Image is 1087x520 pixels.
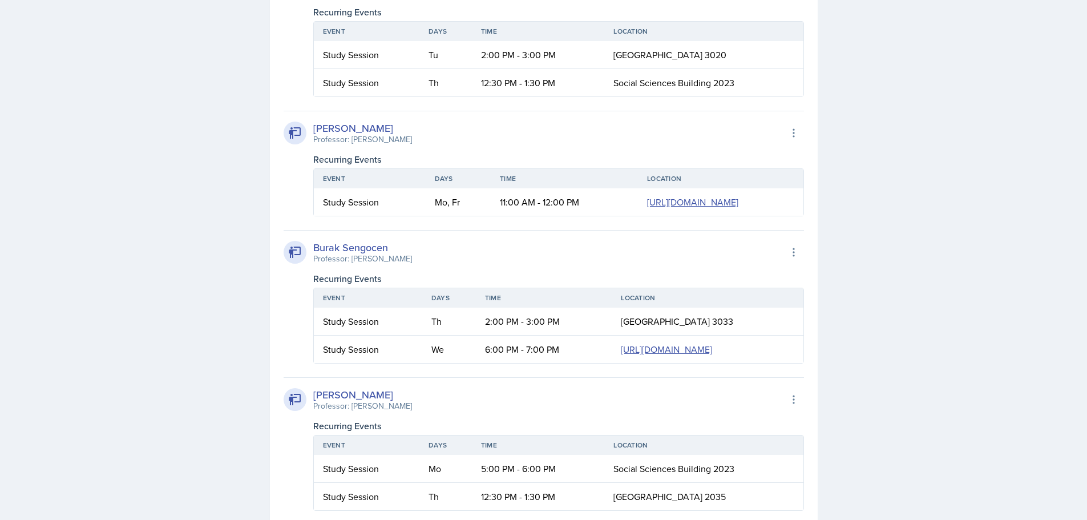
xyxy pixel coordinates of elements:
[419,22,472,41] th: Days
[491,188,638,216] td: 11:00 AM - 12:00 PM
[472,436,605,455] th: Time
[604,436,803,455] th: Location
[638,169,803,188] th: Location
[313,5,804,19] div: Recurring Events
[323,76,411,90] div: Study Session
[313,419,804,433] div: Recurring Events
[323,462,411,475] div: Study Session
[604,22,803,41] th: Location
[313,253,412,265] div: Professor: [PERSON_NAME]
[313,120,412,136] div: [PERSON_NAME]
[419,41,472,69] td: Tu
[612,288,803,308] th: Location
[422,288,476,308] th: Days
[419,483,472,510] td: Th
[419,436,472,455] th: Days
[426,169,491,188] th: Days
[419,69,472,96] td: Th
[472,455,605,483] td: 5:00 PM - 6:00 PM
[472,69,605,96] td: 12:30 PM - 1:30 PM
[621,315,733,328] span: [GEOGRAPHIC_DATA] 3033
[422,336,476,363] td: We
[323,490,411,503] div: Study Session
[422,308,476,336] td: Th
[314,436,420,455] th: Event
[314,169,426,188] th: Event
[323,342,413,356] div: Study Session
[314,22,420,41] th: Event
[476,336,612,363] td: 6:00 PM - 7:00 PM
[313,240,412,255] div: Burak Sengocen
[313,400,412,412] div: Professor: [PERSON_NAME]
[323,48,411,62] div: Study Session
[613,76,734,89] span: Social Sciences Building 2023
[613,490,726,503] span: [GEOGRAPHIC_DATA] 2035
[647,196,738,208] a: [URL][DOMAIN_NAME]
[621,343,712,356] a: [URL][DOMAIN_NAME]
[313,387,412,402] div: [PERSON_NAME]
[476,288,612,308] th: Time
[472,483,605,510] td: 12:30 PM - 1:30 PM
[313,134,412,146] div: Professor: [PERSON_NAME]
[613,49,726,61] span: [GEOGRAPHIC_DATA] 3020
[323,195,417,209] div: Study Session
[313,272,804,285] div: Recurring Events
[314,288,422,308] th: Event
[472,22,605,41] th: Time
[476,308,612,336] td: 2:00 PM - 3:00 PM
[313,152,804,166] div: Recurring Events
[613,462,734,475] span: Social Sciences Building 2023
[426,188,491,216] td: Mo, Fr
[419,455,472,483] td: Mo
[323,315,413,328] div: Study Session
[472,41,605,69] td: 2:00 PM - 3:00 PM
[491,169,638,188] th: Time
